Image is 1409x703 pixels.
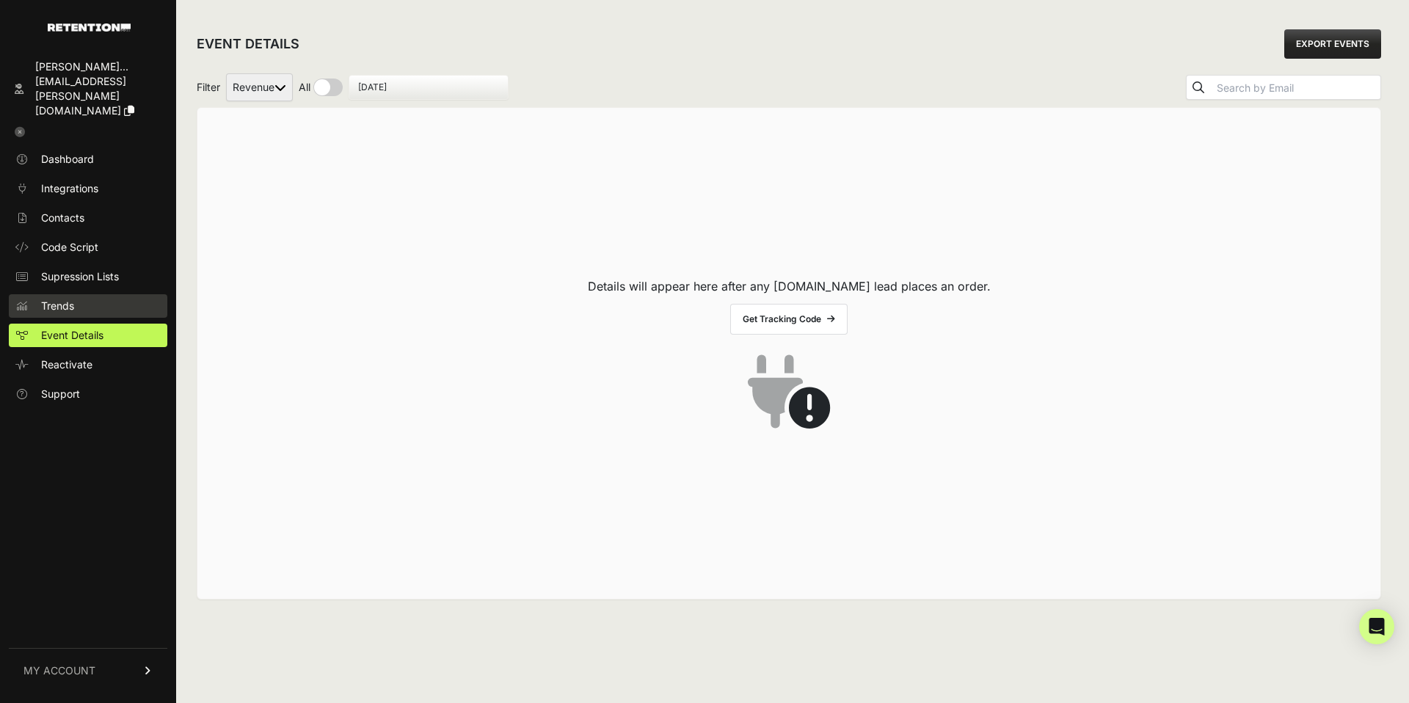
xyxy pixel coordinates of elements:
[1359,609,1394,644] div: Open Intercom Messenger
[588,277,991,295] p: Details will appear here after any [DOMAIN_NAME] lead places an order.
[9,382,167,406] a: Support
[41,387,80,401] span: Support
[41,357,92,372] span: Reactivate
[35,75,126,117] span: [EMAIL_ADDRESS][PERSON_NAME][DOMAIN_NAME]
[9,206,167,230] a: Contacts
[41,299,74,313] span: Trends
[9,147,167,171] a: Dashboard
[9,324,167,347] a: Event Details
[41,328,103,343] span: Event Details
[9,265,167,288] a: Supression Lists
[9,353,167,376] a: Reactivate
[226,73,293,101] select: Filter
[41,269,119,284] span: Supression Lists
[41,152,94,167] span: Dashboard
[9,294,167,318] a: Trends
[9,55,167,123] a: [PERSON_NAME]... [EMAIL_ADDRESS][PERSON_NAME][DOMAIN_NAME]
[197,34,299,54] h2: EVENT DETAILS
[1214,78,1380,98] input: Search by Email
[35,59,161,74] div: [PERSON_NAME]...
[41,240,98,255] span: Code Script
[41,181,98,196] span: Integrations
[730,304,848,335] a: Get Tracking Code
[197,80,220,95] span: Filter
[9,177,167,200] a: Integrations
[23,663,95,678] span: MY ACCOUNT
[48,23,131,32] img: Retention.com
[9,236,167,259] a: Code Script
[41,211,84,225] span: Contacts
[9,648,167,693] a: MY ACCOUNT
[1284,29,1381,59] a: EXPORT EVENTS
